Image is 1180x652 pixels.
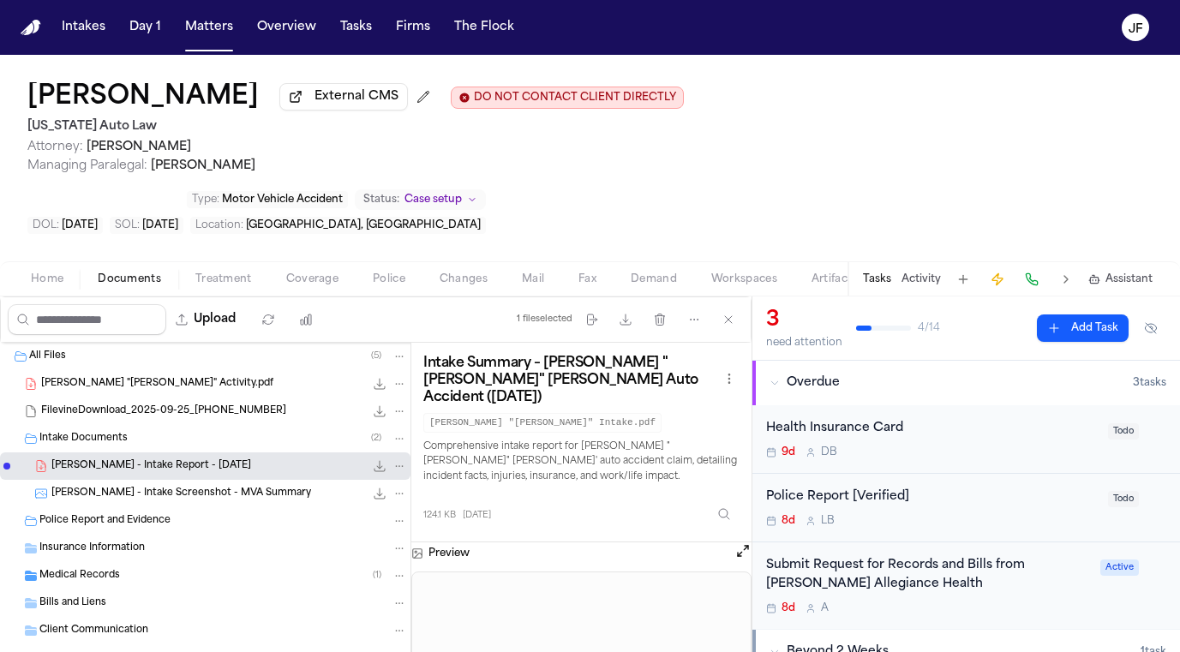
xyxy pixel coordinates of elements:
[522,272,544,286] span: Mail
[766,336,842,350] div: need attention
[474,91,676,105] span: DO NOT CONTACT CLIENT DIRECTLY
[195,272,252,286] span: Treatment
[27,217,103,234] button: Edit DOL: 2025-09-12
[33,220,59,230] span: DOL :
[423,413,662,433] code: [PERSON_NAME] "[PERSON_NAME]" Intake.pdf
[766,488,1098,507] div: Police Report [Verified]
[821,446,837,459] span: D B
[423,509,456,522] span: 124.1 KB
[62,220,98,230] span: [DATE]
[246,220,481,230] span: [GEOGRAPHIC_DATA], [GEOGRAPHIC_DATA]
[363,193,399,206] span: Status:
[187,191,348,208] button: Edit Type: Motor Vehicle Accident
[151,159,255,172] span: [PERSON_NAME]
[39,569,120,583] span: Medical Records
[709,499,740,529] button: Inspect
[428,547,470,560] h3: Preview
[371,375,388,392] button: Download Ahrens, Robert "Bobby" Activity.pdf
[371,458,388,475] button: Download R. Ahrens - Intake Report - 9.13.25
[1088,272,1153,286] button: Assistant
[1037,314,1129,342] button: Add Task
[41,404,286,419] span: FilevineDownload_2025-09-25_[PHONE_NUMBER]
[782,514,795,528] span: 8d
[782,601,795,615] span: 8d
[766,556,1090,595] div: Submit Request for Records and Bills from [PERSON_NAME] Allegiance Health
[333,12,379,43] button: Tasks
[1020,267,1044,291] button: Make a Call
[41,377,273,392] span: [PERSON_NAME] "[PERSON_NAME]" Activity.pdf
[39,514,171,529] span: Police Report and Evidence
[1105,272,1153,286] span: Assistant
[31,272,63,286] span: Home
[578,272,596,286] span: Fax
[314,88,398,105] span: External CMS
[404,193,462,206] span: Case setup
[951,267,975,291] button: Add Task
[1100,559,1139,576] span: Active
[39,541,145,556] span: Insurance Information
[447,12,521,43] button: The Flock
[27,141,83,153] span: Attorney:
[371,403,388,420] button: Download FilevineDownload_2025-09-25_20-11-23-153
[286,272,338,286] span: Coverage
[1108,491,1139,507] span: Todo
[782,446,795,459] span: 9d
[51,459,251,474] span: [PERSON_NAME] - Intake Report - [DATE]
[863,272,891,286] button: Tasks
[373,272,405,286] span: Police
[190,217,486,234] button: Edit Location: Jackson County, MI
[766,419,1098,439] div: Health Insurance Card
[250,12,323,43] button: Overview
[821,514,835,528] span: L B
[115,220,140,230] span: SOL :
[27,159,147,172] span: Managing Paralegal:
[195,220,243,230] span: Location :
[423,355,719,406] h3: Intake Summary – [PERSON_NAME] "[PERSON_NAME]" [PERSON_NAME] Auto Accident ([DATE])
[51,487,311,501] span: [PERSON_NAME] - Intake Screenshot - MVA Summary
[192,194,219,205] span: Type :
[27,117,684,137] h2: [US_STATE] Auto Law
[55,12,112,43] button: Intakes
[985,267,1009,291] button: Create Immediate Task
[178,12,240,43] button: Matters
[1133,376,1166,390] span: 3 task s
[123,12,168,43] button: Day 1
[752,542,1180,630] div: Open task: Submit Request for Records and Bills from Henry Ford Allegiance Health
[752,361,1180,405] button: Overdue3tasks
[371,485,388,502] button: Download R. Ahrens - Intake Screenshot - MVA Summary
[1108,423,1139,440] span: Todo
[142,220,178,230] span: [DATE]
[8,304,166,335] input: Search files
[463,509,491,522] span: [DATE]
[918,321,940,335] span: 4 / 14
[87,141,191,153] span: [PERSON_NAME]
[355,189,486,210] button: Change status from Case setup
[787,374,840,392] span: Overdue
[734,542,752,565] button: Open preview
[222,194,343,205] span: Motor Vehicle Accident
[371,434,381,443] span: ( 2 )
[21,20,41,36] a: Home
[39,432,128,446] span: Intake Documents
[21,20,41,36] img: Finch Logo
[110,217,183,234] button: Edit SOL: 2028-09-12
[27,82,259,113] h1: [PERSON_NAME]
[279,83,408,111] button: External CMS
[752,405,1180,474] div: Open task: Health Insurance Card
[98,272,161,286] span: Documents
[821,601,829,615] span: A
[734,542,752,559] button: Open preview
[901,272,941,286] button: Activity
[389,12,437,43] button: Firms
[631,272,677,286] span: Demand
[517,314,572,325] div: 1 file selected
[440,272,488,286] span: Changes
[29,350,66,364] span: All Files
[166,304,246,335] button: Upload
